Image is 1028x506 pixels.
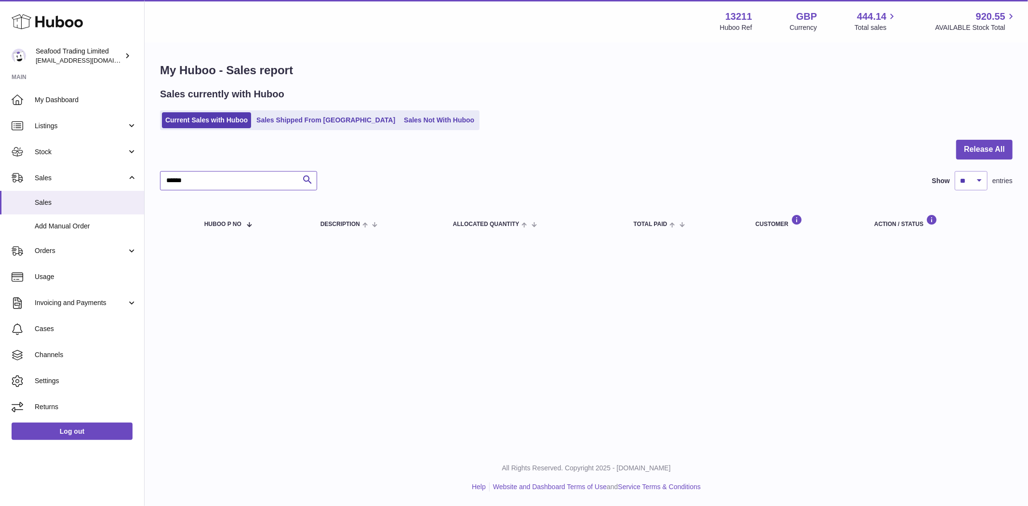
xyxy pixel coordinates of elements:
[35,376,137,386] span: Settings
[956,140,1013,160] button: Release All
[36,47,122,65] div: Seafood Trading Limited
[35,272,137,281] span: Usage
[35,198,137,207] span: Sales
[634,221,668,227] span: Total paid
[935,23,1016,32] span: AVAILABLE Stock Total
[35,350,137,360] span: Channels
[35,402,137,412] span: Returns
[160,88,284,101] h2: Sales currently with Huboo
[976,10,1005,23] span: 920.55
[35,246,127,255] span: Orders
[320,221,360,227] span: Description
[874,214,1003,227] div: Action / Status
[992,176,1013,186] span: entries
[857,10,886,23] span: 444.14
[854,10,897,32] a: 444.14 Total sales
[932,176,950,186] label: Show
[35,121,127,131] span: Listings
[854,23,897,32] span: Total sales
[472,483,486,491] a: Help
[35,173,127,183] span: Sales
[35,147,127,157] span: Stock
[401,112,478,128] a: Sales Not With Huboo
[204,221,241,227] span: Huboo P no
[725,10,752,23] strong: 13211
[35,324,137,333] span: Cases
[35,298,127,307] span: Invoicing and Payments
[160,63,1013,78] h1: My Huboo - Sales report
[618,483,701,491] a: Service Terms & Conditions
[35,222,137,231] span: Add Manual Order
[12,49,26,63] img: internalAdmin-13211@internal.huboo.com
[756,214,855,227] div: Customer
[12,423,133,440] a: Log out
[935,10,1016,32] a: 920.55 AVAILABLE Stock Total
[253,112,399,128] a: Sales Shipped From [GEOGRAPHIC_DATA]
[453,221,520,227] span: ALLOCATED Quantity
[152,464,1020,473] p: All Rights Reserved. Copyright 2025 - [DOMAIN_NAME]
[790,23,817,32] div: Currency
[490,482,701,492] li: and
[720,23,752,32] div: Huboo Ref
[36,56,142,64] span: [EMAIL_ADDRESS][DOMAIN_NAME]
[493,483,607,491] a: Website and Dashboard Terms of Use
[35,95,137,105] span: My Dashboard
[162,112,251,128] a: Current Sales with Huboo
[796,10,817,23] strong: GBP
